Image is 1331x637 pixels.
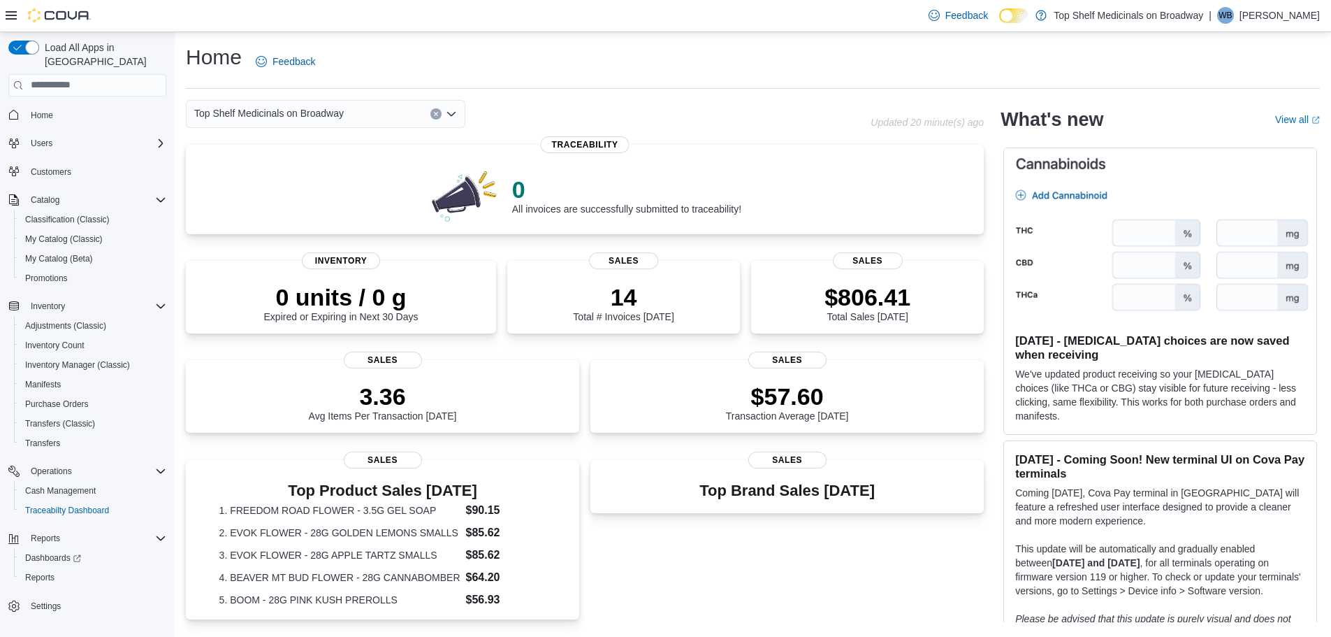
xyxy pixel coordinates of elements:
button: Manifests [14,375,172,394]
h3: Top Product Sales [DATE] [219,482,546,499]
p: | [1209,7,1212,24]
span: Transfers [25,438,60,449]
button: Reports [14,568,172,587]
div: Total Sales [DATE] [824,283,910,322]
button: My Catalog (Beta) [14,249,172,269]
span: Promotions [25,273,68,284]
a: Promotions [20,270,73,287]
button: Open list of options [446,108,457,120]
a: Home [25,107,59,124]
span: Feedback [272,55,315,69]
strong: [DATE] and [DATE] [1052,557,1140,568]
div: Expired or Expiring in Next 30 Days [264,283,419,322]
a: My Catalog (Beta) [20,250,99,267]
h3: [DATE] - [MEDICAL_DATA] choices are now saved when receiving [1015,334,1305,362]
span: Manifests [25,379,61,390]
span: Traceabilty Dashboard [20,502,166,519]
span: Reports [25,572,54,583]
button: Customers [3,162,172,182]
button: Purchase Orders [14,394,172,414]
a: Classification (Classic) [20,211,115,228]
p: 0 units / 0 g [264,283,419,311]
span: Sales [589,252,659,269]
span: Transfers [20,435,166,452]
span: Sales [344,352,422,368]
span: Inventory Count [25,340,85,351]
p: This update will be automatically and gradually enabled between , for all terminals operating on ... [1015,542,1305,598]
span: Inventory Manager (Classic) [20,357,166,373]
span: Inventory [31,301,65,312]
a: Feedback [250,48,321,76]
a: Purchase Orders [20,396,94,413]
button: Operations [3,461,172,481]
span: Inventory Count [20,337,166,354]
span: Cash Management [20,482,166,499]
span: Customers [25,163,166,180]
h2: What's new [1001,108,1103,131]
button: Transfers (Classic) [14,414,172,434]
a: Settings [25,598,66,615]
p: We've updated product receiving so your [MEDICAL_DATA] choices (like THCa or CBG) stay visible fo... [1015,367,1305,423]
button: Reports [3,529,172,548]
dd: $64.20 [465,569,546,586]
span: Settings [25,597,166,615]
span: Reports [31,533,60,544]
img: Cova [28,8,91,22]
h3: Top Brand Sales [DATE] [699,482,875,499]
dd: $85.62 [465,524,546,541]
a: View allExternal link [1275,114,1320,125]
span: Sales [833,252,903,269]
p: 3.36 [309,382,457,410]
button: Cash Management [14,481,172,501]
span: Inventory Manager (Classic) [25,359,130,371]
button: Adjustments (Classic) [14,316,172,336]
span: Purchase Orders [20,396,166,413]
span: WB [1219,7,1232,24]
a: Adjustments (Classic) [20,317,112,334]
span: Classification (Classic) [20,211,166,228]
p: [PERSON_NAME] [1239,7,1320,24]
div: All invoices are successfully submitted to traceability! [512,176,741,215]
span: Operations [31,466,72,477]
button: My Catalog (Classic) [14,229,172,249]
img: 0 [428,167,501,223]
span: My Catalog (Beta) [20,250,166,267]
dd: $56.93 [465,592,546,608]
button: Catalog [3,190,172,210]
span: Customers [31,166,71,178]
a: Feedback [923,1,994,29]
p: $806.41 [824,283,910,311]
span: My Catalog (Beta) [25,253,93,264]
span: Users [31,138,52,149]
dd: $85.62 [465,547,546,564]
span: Operations [25,463,166,480]
p: $57.60 [726,382,849,410]
h1: Home [186,43,242,71]
span: My Catalog (Classic) [25,234,103,245]
button: Inventory [25,298,71,315]
span: Sales [344,452,422,468]
p: Coming [DATE], Cova Pay terminal in [GEOGRAPHIC_DATA] will feature a refreshed user interface des... [1015,486,1305,528]
a: Customers [25,164,77,180]
a: Inventory Manager (Classic) [20,357,136,373]
span: Traceability [541,136,630,153]
button: Settings [3,596,172,616]
svg: External link [1311,116,1320,124]
button: Users [3,134,172,153]
button: Inventory [3,296,172,316]
button: Promotions [14,269,172,288]
span: Catalog [31,194,59,206]
button: Reports [25,530,66,547]
span: Sales [748,352,827,368]
div: Transaction Average [DATE] [726,382,849,422]
a: My Catalog (Classic) [20,231,108,248]
p: Updated 20 minute(s) ago [871,117,984,128]
button: Operations [25,463,78,480]
span: Promotions [20,270,166,287]
p: Top Shelf Medicinals on Broadway [1054,7,1203,24]
span: Reports [20,569,166,586]
span: Load All Apps in [GEOGRAPHIC_DATA] [39,41,166,69]
button: Users [25,135,58,152]
span: Home [31,110,53,121]
span: Catalog [25,192,166,208]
